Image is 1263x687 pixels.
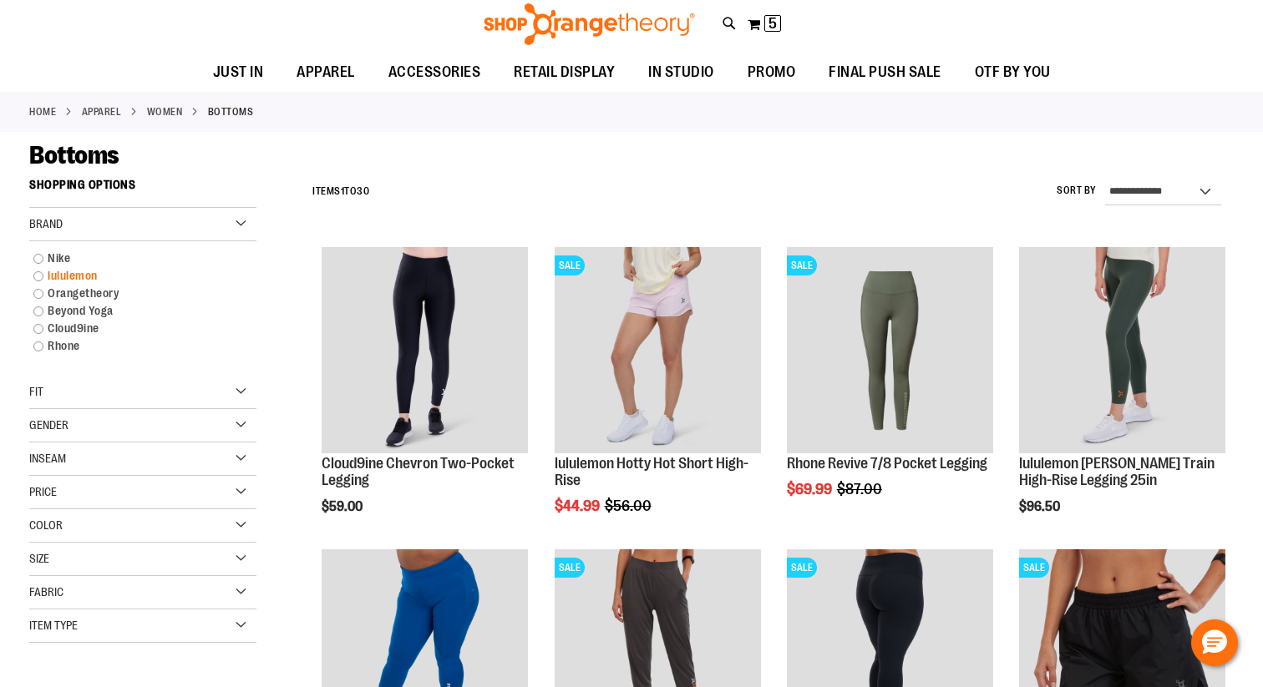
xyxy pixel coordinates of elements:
[29,418,68,432] span: Gender
[748,53,796,91] span: PROMO
[25,302,243,320] a: Beyond Yoga
[497,53,631,92] a: RETAIL DISPLAY
[514,53,615,91] span: RETAIL DISPLAY
[837,481,885,498] span: $87.00
[25,320,243,337] a: Cloud9ine
[322,247,528,456] a: Cloud9ine Chevron Two-Pocket Legging
[297,53,355,91] span: APPAREL
[25,337,243,355] a: Rhone
[29,170,256,208] strong: Shopping Options
[29,619,78,632] span: Item Type
[29,452,66,465] span: Inseam
[1019,247,1225,453] img: Main view of 2024 October lululemon Wunder Train High-Rise
[1019,455,1215,488] a: lululemon [PERSON_NAME] Train High-Rise Legging 25in
[1191,619,1238,666] button: Hello, have a question? Let’s chat.
[25,250,243,267] a: Nike
[341,185,345,197] span: 1
[29,485,57,498] span: Price
[481,3,697,45] img: Shop Orangetheory
[555,455,748,488] a: lululemon Hotty Hot Short High-Rise
[1019,558,1049,578] span: SALE
[25,267,243,285] a: lululemon
[29,385,43,398] span: Fit
[388,53,481,91] span: ACCESSORIES
[29,217,63,230] span: Brand
[280,53,372,91] a: APPAREL
[631,53,731,92] a: IN STUDIO
[829,53,941,91] span: FINAL PUSH SALE
[357,185,369,197] span: 30
[82,104,122,119] a: APPAREL
[787,255,817,275] span: SALE
[29,104,56,119] a: Home
[555,247,761,453] img: lululemon Hotty Hot Short High-Rise
[555,558,585,578] span: SALE
[975,53,1051,91] span: OTF BY YOU
[208,104,254,119] strong: Bottoms
[312,179,369,205] h2: Items to
[648,53,714,91] span: IN STUDIO
[372,53,498,92] a: ACCESSORIES
[787,455,987,472] a: Rhone Revive 7/8 Pocket Legging
[322,455,515,488] a: Cloud9ine Chevron Two-Pocket Legging
[29,585,63,599] span: Fabric
[322,247,528,453] img: Cloud9ine Chevron Two-Pocket Legging
[787,481,834,498] span: $69.99
[1019,499,1063,514] span: $96.50
[812,53,958,92] a: FINAL PUSH SALE
[196,53,281,92] a: JUST IN
[779,239,1002,540] div: product
[147,104,183,119] a: WOMEN
[1019,247,1225,456] a: Main view of 2024 October lululemon Wunder Train High-Rise
[555,255,585,275] span: SALE
[213,53,264,91] span: JUST IN
[731,53,813,92] a: PROMO
[25,285,243,302] a: Orangetheory
[1057,184,1097,198] label: Sort By
[29,141,119,169] span: Bottoms
[787,247,993,453] img: Rhone Revive 7/8 Pocket Legging
[555,247,761,456] a: lululemon Hotty Hot Short High-RiseSALE
[555,498,602,514] span: $44.99
[787,247,993,456] a: Rhone Revive 7/8 Pocket LeggingSALE
[768,15,777,32] span: 5
[313,239,536,557] div: product
[605,498,654,514] span: $56.00
[1011,239,1234,557] div: product
[29,518,63,532] span: Color
[787,558,817,578] span: SALE
[958,53,1068,92] a: OTF BY YOU
[322,499,365,514] span: $59.00
[29,552,49,565] span: Size
[546,239,769,557] div: product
